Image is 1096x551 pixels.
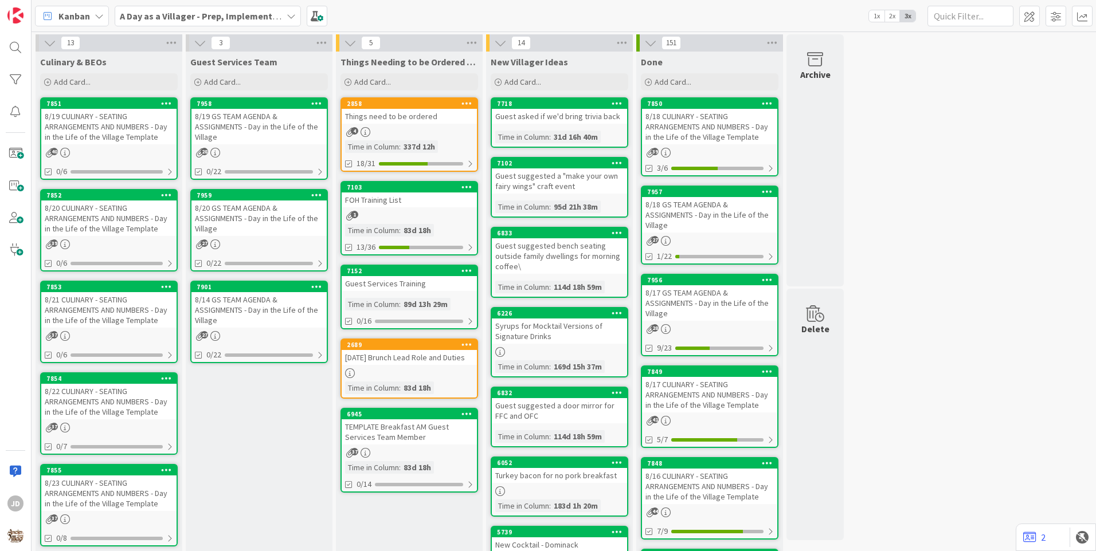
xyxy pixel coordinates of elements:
div: 7850 [647,100,777,108]
div: 8/18 GS TEAM AGENDA & ASSIGNMENTS - Day in the Life of the Village [642,197,777,233]
span: : [549,281,551,293]
div: 8/22 CULINARY - SEATING ARRANGEMENTS AND NUMBERS - Day in the Life of the Village Template [41,384,177,419]
div: 7103 [347,183,477,191]
div: Things need to be ordered [342,109,477,124]
a: 7152Guest Services TrainingTime in Column:89d 13h 29m0/16 [340,265,478,329]
div: 5739 [497,528,627,536]
div: 7854 [41,373,177,384]
a: 78488/16 CULINARY - SEATING ARRANGEMENTS AND NUMBERS - Day in the Life of the Village Template7/9 [641,457,778,540]
span: 37 [50,423,58,430]
span: 0/8 [56,532,67,544]
div: TEMPLATE Breakfast AM Guest Services Team Member [342,419,477,444]
div: 8/18 CULINARY - SEATING ARRANGEMENTS AND NUMBERS - Day in the Life of the Village Template [642,109,777,144]
div: 7958 [191,99,327,109]
span: : [549,131,551,143]
span: New Villager Ideas [491,56,568,68]
div: 7718 [497,100,627,108]
div: 6945 [342,409,477,419]
span: 37 [50,331,58,339]
div: Guest suggested a "make your own fairy wings" craft event [492,168,627,194]
div: 7152 [347,267,477,275]
div: 78538/21 CULINARY - SEATING ARRANGEMENTS AND NUMBERS - Day in the Life of the Village Template [41,282,177,328]
div: 83d 18h [401,224,434,237]
span: 27 [201,331,208,339]
div: Guest Services Training [342,276,477,291]
a: 2 [1023,530,1046,544]
a: 2689[DATE] Brunch Lead Role and DutiesTime in Column:83d 18h [340,339,478,399]
div: 79588/19 GS TEAM AGENDA & ASSIGNMENTS - Day in the Life of the Village [191,99,327,144]
div: 7957 [642,187,777,197]
a: 79588/19 GS TEAM AGENDA & ASSIGNMENTS - Day in the Life of the Village0/22 [190,97,328,180]
span: : [549,499,551,512]
span: 18/31 [357,158,375,170]
div: 8/20 GS TEAM AGENDA & ASSIGNMENTS - Day in the Life of the Village [191,200,327,236]
div: 8/23 CULINARY - SEATING ARRANGEMENTS AND NUMBERS - Day in the Life of the Village Template [41,475,177,511]
span: 7/9 [657,525,668,537]
div: Time in Column [345,381,399,394]
span: 0/22 [206,349,221,361]
div: 78518/19 CULINARY - SEATING ARRANGEMENTS AND NUMBERS - Day in the Life of the Village Template [41,99,177,144]
div: 7853 [46,283,177,291]
div: 6832 [497,389,627,397]
span: 1/22 [657,250,672,262]
div: Syrups for Mocktail Versions of Signature Drinks [492,318,627,344]
span: 13 [61,36,80,50]
div: 5739 [492,527,627,537]
a: 6945TEMPLATE Breakfast AM Guest Services Team MemberTime in Column:83d 18h0/14 [340,408,478,493]
span: Culinary & BEOs [40,56,107,68]
div: Guest suggested bench seating outside family dwellings for morning coffee\ [492,238,627,274]
div: Time in Column [345,298,399,310]
span: 0/6 [56,349,67,361]
span: 0/7 [56,440,67,452]
div: 7718Guest asked if we'd bring trivia back [492,99,627,124]
a: 79568/17 GS TEAM AGENDA & ASSIGNMENTS - Day in the Life of the Village9/23 [641,274,778,356]
div: 7855 [46,466,177,474]
div: 95d 21h 38m [551,200,601,213]
a: 78518/19 CULINARY - SEATING ARRANGEMENTS AND NUMBERS - Day in the Life of the Village Template0/6 [40,97,178,180]
span: 39 [50,239,58,247]
div: Time in Column [345,224,399,237]
span: : [399,381,401,394]
div: 2689[DATE] Brunch Lead Role and Duties [342,340,477,365]
div: 183d 1h 20m [551,499,601,512]
span: 37 [351,448,358,455]
div: Turkey bacon for no pork breakfast [492,468,627,483]
a: 78558/23 CULINARY - SEATING ARRANGEMENTS AND NUMBERS - Day in the Life of the Village Template0/8 [40,464,178,546]
div: JD [7,495,24,511]
div: 7855 [41,465,177,475]
span: 151 [661,36,681,50]
div: 79568/17 GS TEAM AGENDA & ASSIGNMENTS - Day in the Life of the Village [642,275,777,321]
input: Quick Filter... [927,6,1013,26]
div: 6833 [497,229,627,237]
a: 79578/18 GS TEAM AGENDA & ASSIGNMENTS - Day in the Life of the Village1/22 [641,186,778,265]
span: 4 [351,127,358,135]
span: Kanban [58,9,90,23]
div: 7956 [642,275,777,285]
div: 7901 [191,282,327,292]
a: 78538/21 CULINARY - SEATING ARRANGEMENTS AND NUMBERS - Day in the Life of the Village Template0/6 [40,281,178,363]
span: 0/14 [357,478,371,490]
span: 41 [651,416,659,423]
span: Done [641,56,663,68]
span: Add Card... [504,77,541,87]
div: 6945TEMPLATE Breakfast AM Guest Services Team Member [342,409,477,444]
a: 6832Guest suggested a door mirror for FFC and OFCTime in Column:114d 18h 59m [491,387,628,447]
div: 78558/23 CULINARY - SEATING ARRANGEMENTS AND NUMBERS - Day in the Life of the Village Template [41,465,177,511]
div: 7103FOH Training List [342,182,477,207]
span: : [399,224,401,237]
span: : [399,140,401,153]
div: 7103 [342,182,477,192]
div: 7851 [46,100,177,108]
div: 8/19 CULINARY - SEATING ARRANGEMENTS AND NUMBERS - Day in the Life of the Village Template [41,109,177,144]
div: 7152 [342,266,477,276]
span: 3 [211,36,230,50]
div: 114d 18h 59m [551,281,605,293]
div: 6832 [492,388,627,398]
span: 14 [511,36,531,50]
span: 27 [201,239,208,247]
div: Guest suggested a door mirror for FFC and OFC [492,398,627,423]
div: 83d 18h [401,381,434,394]
div: 7848 [647,459,777,467]
span: 9/23 [657,342,672,354]
span: Add Card... [54,77,91,87]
